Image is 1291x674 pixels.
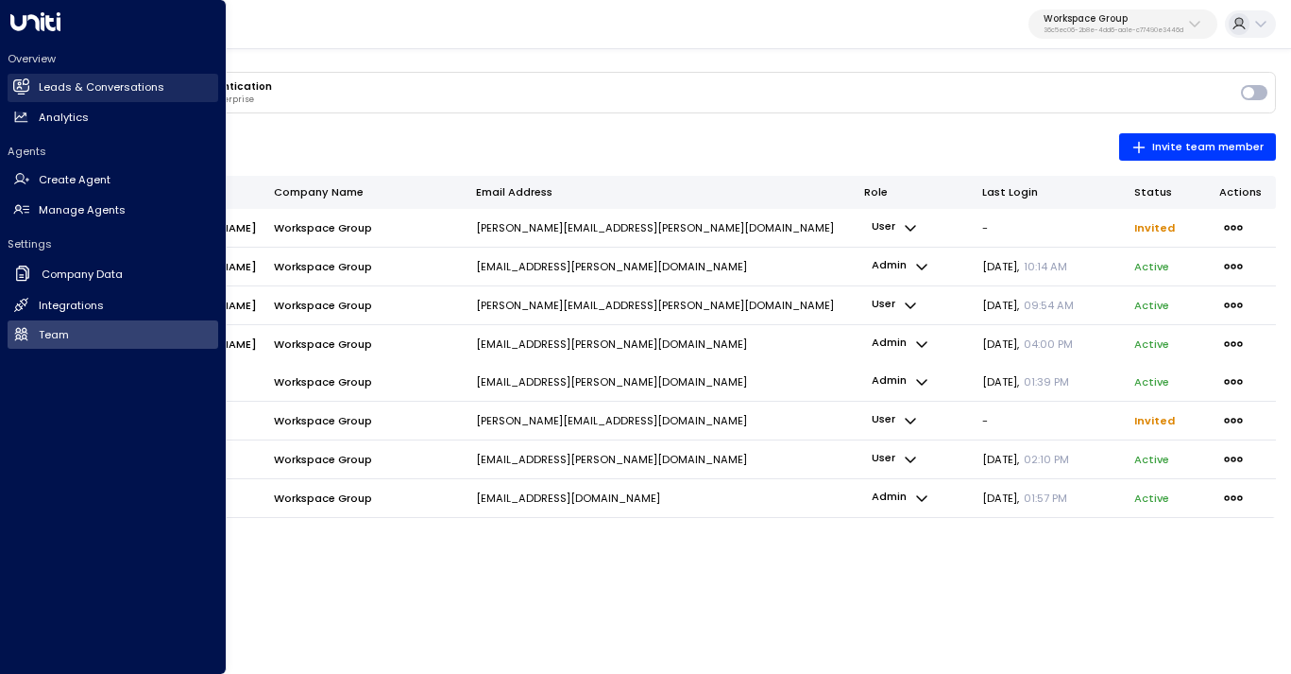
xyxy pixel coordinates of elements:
[69,80,1233,93] h3: Enterprise Multi-Factor Authentication
[274,183,455,201] div: Company Name
[8,144,218,159] h2: Agents
[982,259,1067,274] span: [DATE] ,
[69,95,1233,105] p: Require MFA for all users in your enterprise
[1024,491,1067,506] span: 01:57 PM
[39,110,89,126] h2: Analytics
[274,298,372,313] span: Workspace Group
[39,298,104,314] h2: Integrations
[476,298,834,313] p: [PERSON_NAME][EMAIL_ADDRESS][PERSON_NAME][DOMAIN_NAME]
[864,254,937,279] button: admin
[1024,259,1067,274] span: 10:14 AM
[1134,259,1169,274] p: active
[982,183,1113,201] div: Last Login
[1024,374,1069,389] span: 01:39 PM
[864,408,926,433] button: user
[8,320,218,349] a: Team
[8,51,218,66] h2: Overview
[1134,220,1175,235] span: Invited
[8,196,218,224] a: Manage Agents
[476,337,747,352] p: [EMAIL_ADDRESS][PERSON_NAME][DOMAIN_NAME]
[1134,298,1169,313] p: active
[476,452,747,467] p: [EMAIL_ADDRESS][PERSON_NAME][DOMAIN_NAME]
[982,374,1069,389] span: [DATE] ,
[1134,452,1169,467] p: active
[8,166,218,195] a: Create Agent
[1131,138,1264,157] span: Invite team member
[8,103,218,131] a: Analytics
[274,337,372,352] span: Workspace Group
[864,183,961,201] div: Role
[476,183,843,201] div: Email Address
[42,267,123,283] h2: Company Data
[982,298,1074,313] span: [DATE] ,
[1028,9,1217,40] button: Workspace Group36c5ec06-2b8e-4dd6-aa1e-c77490e3446d
[1134,374,1169,389] p: active
[476,259,747,274] p: [EMAIL_ADDRESS][PERSON_NAME][DOMAIN_NAME]
[982,337,1073,352] span: [DATE] ,
[982,452,1069,467] span: [DATE] ,
[1044,26,1183,34] p: 36c5ec06-2b8e-4dd6-aa1e-c77490e3446d
[1219,183,1266,201] div: Actions
[274,413,372,428] span: Workspace Group
[476,491,660,506] p: [EMAIL_ADDRESS][DOMAIN_NAME]
[8,74,218,102] a: Leads & Conversations
[864,332,937,356] button: admin
[476,220,834,235] p: [PERSON_NAME][EMAIL_ADDRESS][PERSON_NAME][DOMAIN_NAME]
[274,452,372,467] span: Workspace Group
[1044,13,1183,25] p: Workspace Group
[972,209,1124,247] td: -
[1024,337,1073,352] span: 04:00 PM
[476,374,747,389] p: [EMAIL_ADDRESS][PERSON_NAME][DOMAIN_NAME]
[982,183,1038,201] div: Last Login
[274,374,372,389] span: Workspace Group
[1119,133,1276,161] button: Invite team member
[864,486,937,510] button: admin
[1134,413,1175,428] span: Invited
[8,236,218,251] h2: Settings
[864,447,926,472] button: user
[864,293,926,318] button: user
[1134,337,1169,352] p: active
[8,291,218,320] a: Integrations
[864,216,926,240] button: user
[274,220,372,235] span: Workspace Group
[39,202,126,218] h2: Manage Agents
[972,402,1124,440] td: -
[8,259,218,290] a: Company Data
[1024,452,1069,467] span: 02:10 PM
[39,327,69,343] h2: Team
[982,491,1067,506] span: [DATE] ,
[476,183,552,201] div: Email Address
[39,79,164,95] h2: Leads & Conversations
[274,183,364,201] div: Company Name
[274,491,372,506] span: Workspace Group
[1134,183,1198,201] div: Status
[864,371,937,395] button: admin
[274,259,372,274] span: Workspace Group
[39,172,110,188] h2: Create Agent
[1134,491,1169,506] p: active
[1024,298,1074,313] span: 09:54 AM
[476,413,747,428] p: [PERSON_NAME][EMAIL_ADDRESS][DOMAIN_NAME]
